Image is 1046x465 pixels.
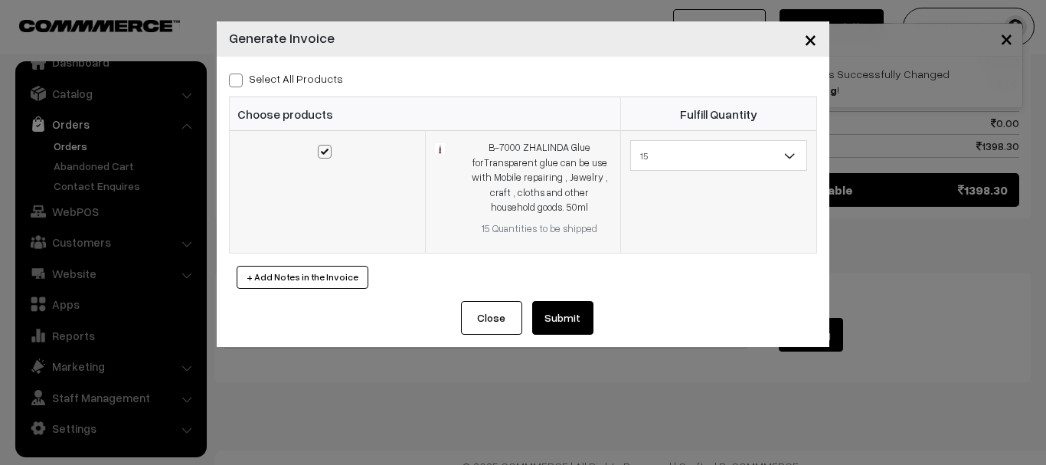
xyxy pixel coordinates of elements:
span: 15 [630,140,807,171]
button: Close [792,15,829,63]
div: B-7000 ZHALINDA Glue forTransparent glue can be use with Mobile repairing , Jewelry , craft , clo... [468,140,611,215]
img: 1674055160912931lkpZ90DAL.jpg [435,143,445,153]
th: Fulfill Quantity [621,97,817,131]
span: 15 [631,142,806,169]
div: 15 Quantities to be shipped [468,221,611,237]
button: Submit [532,301,593,335]
span: × [804,25,817,53]
h4: Generate Invoice [229,28,335,48]
button: + Add Notes in the Invoice [237,266,368,289]
button: Close [461,301,522,335]
label: Select all Products [229,70,343,87]
th: Choose products [230,97,621,131]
